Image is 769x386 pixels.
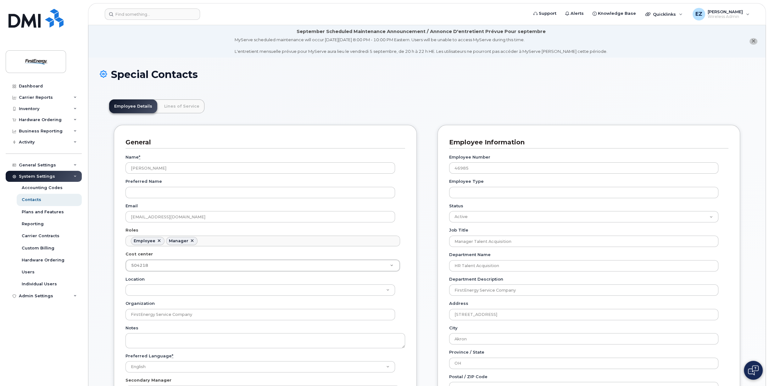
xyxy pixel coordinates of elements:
[449,300,468,306] label: Address
[235,37,607,54] div: MyServe scheduled maintenance will occur [DATE][DATE] 8:00 PM - 10:00 PM Eastern. Users will be u...
[169,238,188,243] div: Manager
[449,349,484,355] label: Province / State
[748,365,759,375] img: Open chat
[449,154,490,160] label: Employee Number
[125,300,155,306] label: Organization
[100,69,754,80] h1: Special Contacts
[449,178,484,184] label: Employee Type
[125,276,145,282] label: Location
[126,260,400,271] a: 504218
[125,353,173,359] label: Preferred Language
[159,99,204,113] a: Lines of Service
[449,276,503,282] label: Department Description
[134,238,155,243] div: Employee
[125,377,171,383] label: Secondary Manager
[125,227,138,233] label: Roles
[125,325,138,331] label: Notes
[749,38,757,45] button: close notification
[125,203,138,209] label: Email
[449,252,491,258] label: Department Name
[449,227,468,233] label: Job Title
[449,374,488,380] label: Postal / ZIP Code
[125,154,140,160] label: Name
[297,28,546,35] div: September Scheduled Maintenance Announcement / Annonce D'entretient Prévue Pour septembre
[125,178,162,184] label: Preferred Name
[172,353,173,358] abbr: required
[125,251,153,257] label: Cost center
[449,203,463,209] label: Status
[131,263,148,268] span: 504218
[449,138,724,147] h3: Employee Information
[139,154,140,159] abbr: required
[125,138,400,147] h3: General
[109,99,157,113] a: Employee Details
[449,325,458,331] label: City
